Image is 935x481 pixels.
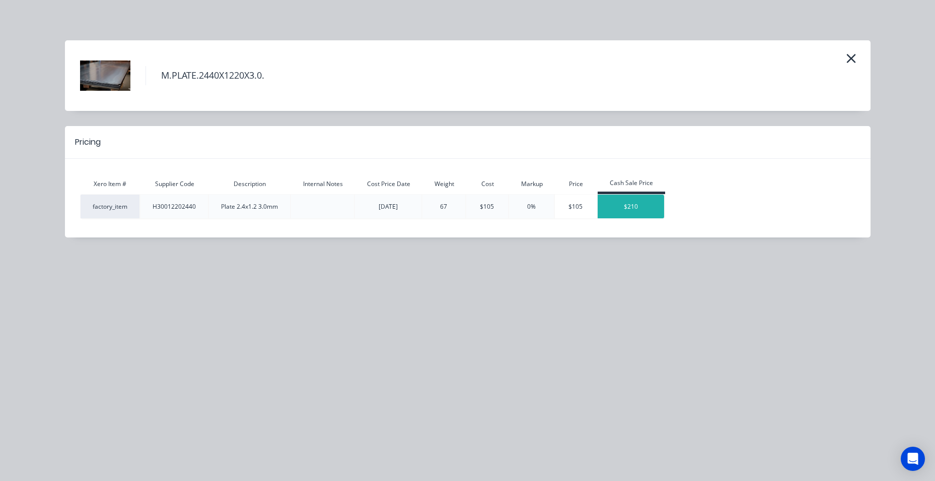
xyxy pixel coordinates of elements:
[146,66,264,85] h4: M.PLATE.2440X1220X3.0.
[901,447,925,471] div: Open Intercom Messenger
[140,202,208,211] div: H30012202440
[355,202,421,211] div: [DATE]
[509,202,554,211] div: 0%
[209,179,291,189] div: Description
[80,179,140,189] div: Xero Item #
[209,202,290,211] div: Plate 2.4x1.2 3.0mm
[75,136,101,148] div: Pricing
[509,179,555,189] div: Markup
[555,202,597,211] div: $105
[598,202,664,211] div: $210
[598,178,665,188] div: Cash Sale Price
[355,179,422,189] div: Cost Price Date
[140,179,209,189] div: Supplier Code
[80,50,130,101] img: M.PLATE.2440X1220X3.0.
[291,179,355,189] div: Internal Notes
[555,179,598,189] div: Price
[422,202,465,211] div: 67
[466,179,509,189] div: Cost
[422,179,466,189] div: Weight
[81,202,139,211] div: factory_item
[466,202,508,211] div: $105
